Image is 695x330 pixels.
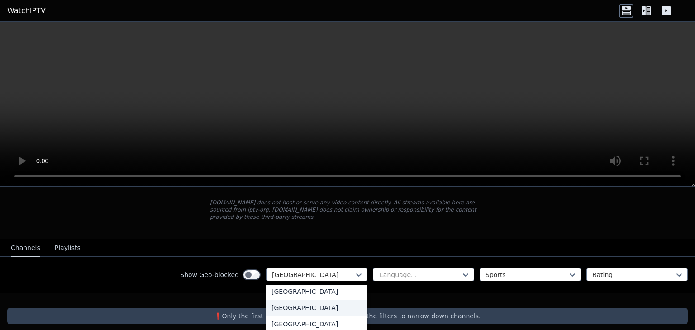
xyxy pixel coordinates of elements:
[210,199,485,221] p: [DOMAIN_NAME] does not host or serve any video content directly. All streams available here are s...
[7,5,46,16] a: WatchIPTV
[55,240,81,257] button: Playlists
[11,240,40,257] button: Channels
[180,270,239,279] label: Show Geo-blocked
[266,283,367,300] div: [GEOGRAPHIC_DATA]
[266,300,367,316] div: [GEOGRAPHIC_DATA]
[248,207,269,213] a: iptv-org
[11,311,684,321] p: ❗️Only the first 250 channels are returned, use the filters to narrow down channels.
